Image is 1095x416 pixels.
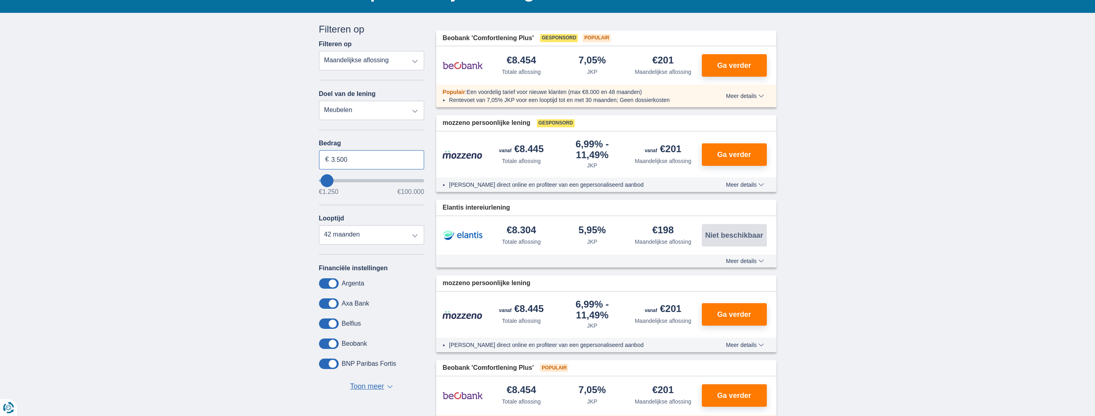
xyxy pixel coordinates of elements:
span: Niet beschikbaar [705,232,763,239]
label: BNP Paribas Fortis [342,360,396,367]
div: Maandelijkse aflossing [635,317,691,325]
input: wantToBorrow [319,179,425,182]
span: € [325,155,329,164]
span: Meer details [726,342,764,348]
button: Toon meer ▼ [347,381,395,392]
div: €8.445 [499,144,544,155]
div: Totale aflossing [502,68,541,76]
span: ▼ [387,385,393,388]
button: Meer details [720,258,770,264]
div: Totale aflossing [502,398,541,406]
span: Elantis intereiurlening [443,203,510,212]
span: Ga verder [717,311,751,318]
li: Rentevoet van 7,05% JKP voor een looptijd tot en met 30 maanden; Geen dossierkosten [449,96,697,104]
div: 6,99% [560,300,625,320]
span: Meer details [726,182,764,188]
div: €201 [645,144,681,155]
div: Maandelijkse aflossing [635,157,691,165]
img: product.pl.alt Mozzeno [443,310,483,319]
div: 5,95% [579,225,606,236]
span: Ga verder [717,151,751,158]
div: JKP [587,238,597,246]
span: Gesponsord [540,34,578,42]
span: €1.250 [319,189,339,195]
img: product.pl.alt Elantis [443,225,483,245]
div: €198 [652,225,674,236]
button: Ga verder [702,384,767,407]
span: mozzeno persoonlijke lening [443,279,530,288]
img: product.pl.alt Beobank [443,55,483,75]
div: Maandelijkse aflossing [635,68,691,76]
div: €8.454 [507,55,536,66]
div: €201 [645,304,681,315]
li: [PERSON_NAME] direct online en profiteer van een gepersonaliseerd aanbod [449,181,697,189]
span: Populair [583,34,611,42]
div: : [436,88,703,96]
label: Filteren op [319,41,352,48]
img: product.pl.alt Beobank [443,385,483,406]
img: product.pl.alt Mozzeno [443,150,483,159]
label: Looptijd [319,215,344,222]
button: Meer details [720,93,770,99]
div: €8.304 [507,225,536,236]
span: Populair [540,364,568,372]
div: €8.445 [499,304,544,315]
div: Maandelijkse aflossing [635,238,691,246]
div: Filteren op [319,22,425,36]
li: [PERSON_NAME] direct online en profiteer van een gepersonaliseerd aanbod [449,341,697,349]
span: Beobank 'Comfortlening Plus' [443,34,534,43]
span: Meer details [726,258,764,264]
div: JKP [587,322,597,330]
div: JKP [587,68,597,76]
label: Argenta [342,280,364,287]
span: Beobank 'Comfortlening Plus' [443,363,534,373]
label: Belfius [342,320,361,327]
label: Axa Bank [342,300,369,307]
span: Populair [443,89,465,95]
button: Meer details [720,181,770,188]
span: Ga verder [717,392,751,399]
button: Ga verder [702,303,767,326]
div: JKP [587,398,597,406]
label: Bedrag [319,140,425,147]
div: €201 [652,55,674,66]
span: Een voordelig tarief voor nieuwe klanten (max €8.000 en 48 maanden) [467,89,642,95]
button: Ga verder [702,143,767,166]
div: 6,99% [560,139,625,160]
span: mozzeno persoonlijke lening [443,118,530,128]
button: Ga verder [702,54,767,77]
label: Financiële instellingen [319,265,388,272]
div: JKP [587,161,597,169]
span: Meer details [726,93,764,99]
label: Doel van de lening [319,90,376,98]
label: Beobank [342,340,367,347]
div: 7,05% [579,385,606,396]
div: €8.454 [507,385,536,396]
div: €201 [652,385,674,396]
div: 7,05% [579,55,606,66]
div: Totale aflossing [502,238,541,246]
span: Gesponsord [537,119,575,127]
button: Meer details [720,342,770,348]
span: Toon meer [350,381,384,392]
div: Maandelijkse aflossing [635,398,691,406]
button: Niet beschikbaar [702,224,767,247]
span: Ga verder [717,62,751,69]
span: €100.000 [397,189,424,195]
div: Totale aflossing [502,317,541,325]
div: Totale aflossing [502,157,541,165]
